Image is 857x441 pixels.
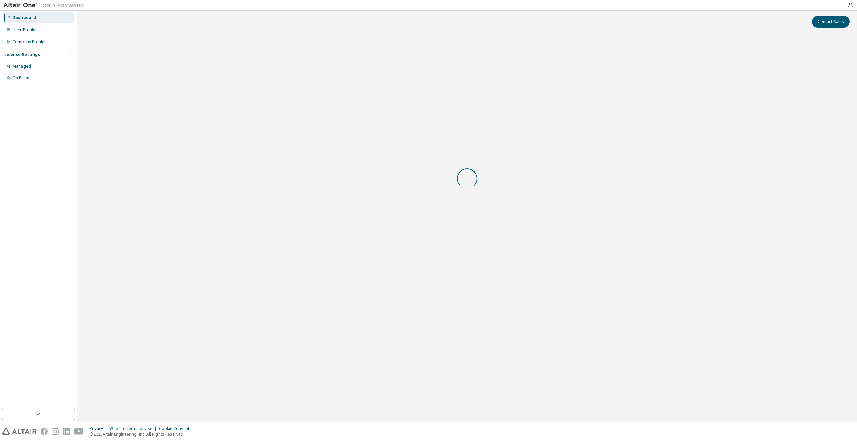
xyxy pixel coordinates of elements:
div: Privacy [90,426,109,431]
img: youtube.svg [74,428,84,435]
p: © 2025 Altair Engineering, Inc. All Rights Reserved. [90,431,193,437]
img: altair_logo.svg [2,428,37,435]
div: License Settings [4,52,40,57]
img: facebook.svg [41,428,48,435]
img: linkedin.svg [63,428,70,435]
div: Dashboard [12,15,36,20]
div: On Prem [12,75,29,81]
div: Managed [12,64,31,69]
img: instagram.svg [52,428,59,435]
div: User Profile [12,27,35,33]
div: Cookie Consent [159,426,193,431]
div: Company Profile [12,39,44,45]
img: Altair One [3,2,87,9]
button: Contact Sales [812,16,850,28]
div: Website Terms of Use [109,426,159,431]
